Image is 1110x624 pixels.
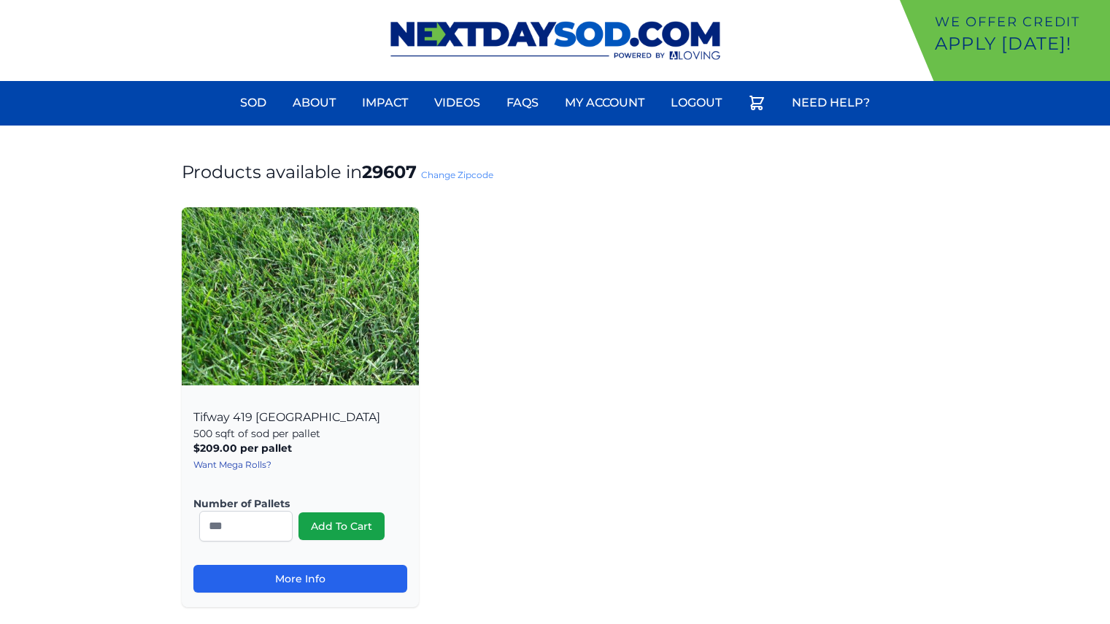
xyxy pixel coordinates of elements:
a: More Info [193,565,407,593]
a: Want Mega Rolls? [193,459,271,470]
p: $209.00 per pallet [193,441,407,455]
a: About [284,85,344,120]
label: Number of Pallets [193,496,396,511]
a: Need Help? [783,85,879,120]
strong: 29607 [362,161,417,182]
a: Videos [425,85,489,120]
a: My Account [556,85,653,120]
a: Impact [353,85,417,120]
a: Logout [662,85,731,120]
p: 500 sqft of sod per pallet [193,426,407,441]
button: Add To Cart [298,512,385,540]
img: Tifway 419 Bermuda Product Image [182,207,419,385]
p: We offer Credit [935,12,1104,32]
a: Sod [231,85,275,120]
div: Tifway 419 [GEOGRAPHIC_DATA] [182,394,419,607]
h1: Products available in [182,161,929,184]
a: Change Zipcode [421,169,493,180]
p: Apply [DATE]! [935,32,1104,55]
a: FAQs [498,85,547,120]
